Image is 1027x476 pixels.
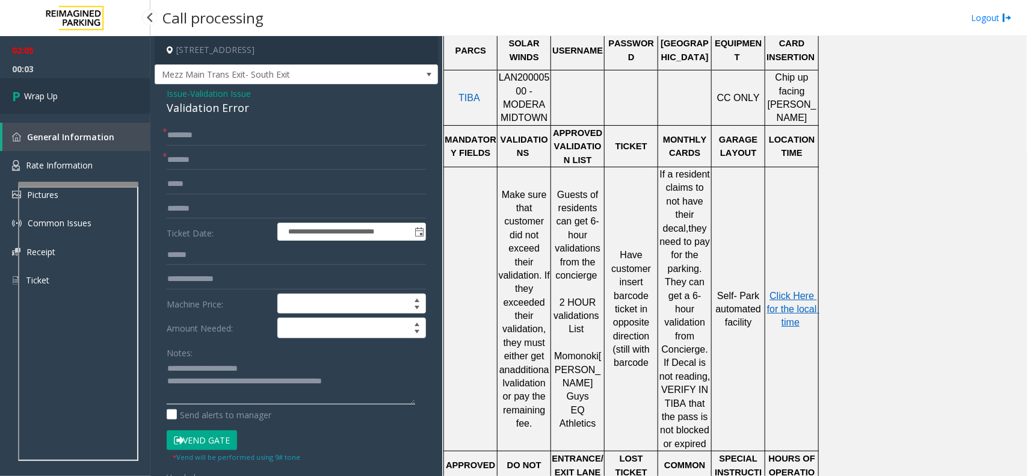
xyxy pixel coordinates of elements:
[12,275,20,286] img: 'icon'
[173,453,300,462] small: Vend will be performed using 9# tone
[499,72,550,123] span: LAN20000500 - MODERA MIDTOWN
[766,39,815,61] span: CARD INSERTION
[455,46,486,55] span: PARCS
[503,365,549,388] span: additional
[663,135,709,158] span: MONTHLY CARDS
[560,405,596,428] span: EQ Athletics
[458,93,480,103] a: TIBA
[155,36,438,64] h4: [STREET_ADDRESS]
[167,342,193,359] label: Notes:
[167,87,187,100] span: Issue
[552,46,603,55] span: USERNAME
[615,141,647,151] span: TICKET
[767,291,819,328] a: Click Here for the local time
[719,135,760,158] span: GARAGE LAYOUT
[499,190,553,375] span: Make sure that customer did not exceed their validation. If they exceeded their validation, they ...
[409,328,425,338] span: Decrease value
[412,223,425,240] span: Toggle popup
[12,248,20,256] img: 'icon'
[717,93,760,103] span: CC ONLY
[971,11,1012,24] a: Logout
[768,72,816,123] span: Chip up facing [PERSON_NAME]
[569,324,584,334] span: List
[503,378,549,428] span: validation or pay the remaining fee.
[659,223,713,449] span: they need to pay for the parking. They can get a 6-hour validation from Concierge. If Decal is no...
[445,135,496,158] span: MANDATORY FIELDS
[156,3,270,32] h3: Call processing
[661,39,709,61] span: [GEOGRAPHIC_DATA]
[12,132,21,141] img: 'icon'
[187,88,251,99] span: -
[155,65,381,84] span: Mezz Main Trans Exit- South Exit
[164,294,274,314] label: Machine Price:
[409,318,425,328] span: Increase value
[554,297,599,321] span: 2 HOUR validations
[509,39,542,61] span: SOLAR WINDS
[608,39,654,61] span: PASSWORD
[164,318,274,338] label: Amount Needed:
[24,90,58,102] span: Wrap Up
[1002,11,1012,24] img: logout
[27,131,114,143] span: General Information
[715,39,762,61] span: EQUIPMENT
[554,351,599,361] span: Momonoki
[409,304,425,314] span: Decrease value
[686,223,688,233] span: ,
[12,160,20,171] img: 'icon'
[26,159,93,171] span: Rate Information
[190,87,251,100] span: Validation Issue
[2,123,150,151] a: General Information
[611,250,653,368] span: Have customer insert barcode ticket in opposite direction (still with barcode
[167,100,426,116] div: Validation Error
[769,135,818,158] span: LOCATION TIME
[167,430,237,451] button: Vend Gate
[164,223,274,241] label: Ticket Date:
[501,135,548,158] span: VALIDATIONS
[660,169,713,233] span: If a resident claims to not have their decal
[12,218,22,228] img: 'icon'
[167,409,271,421] label: Send alerts to manager
[553,128,605,165] span: APPROVED VALIDATION LIST
[12,191,21,199] img: 'icon'
[409,294,425,304] span: Increase value
[555,190,603,280] span: Guests of residents can get 6-hour validations from the concierge
[716,291,764,328] span: Self- Park automated facility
